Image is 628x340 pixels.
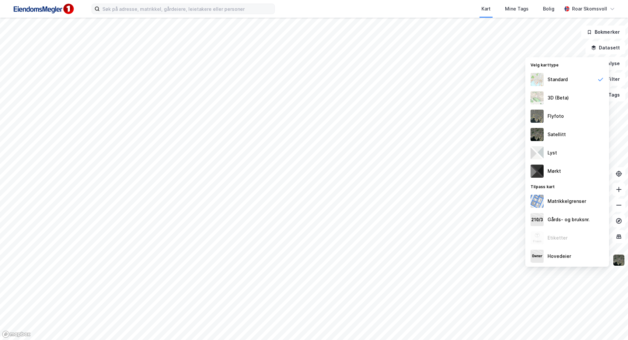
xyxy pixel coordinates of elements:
div: Mine Tags [505,5,529,13]
img: 9k= [531,128,544,141]
input: Søk på adresse, matrikkel, gårdeiere, leietakere eller personer [100,4,274,14]
img: F4PB6Px+NJ5v8B7XTbfpPpyloAAAAASUVORK5CYII= [10,2,76,16]
img: Z [531,73,544,86]
button: Tags [595,88,625,101]
img: Z [531,91,544,104]
div: Etiketter [548,234,567,242]
button: Filter [594,73,625,86]
iframe: Chat Widget [595,309,628,340]
div: Flyfoto [548,112,564,120]
div: Mørkt [548,167,561,175]
img: Z [531,231,544,244]
div: Velg karttype [525,59,609,70]
div: Satellitt [548,131,566,138]
img: luj3wr1y2y3+OchiMxRmMxRlscgabnMEmZ7DJGWxyBpucwSZnsMkZbHIGm5zBJmewyRlscgabnMEmZ7DJGWxyBpucwSZnsMkZ... [531,146,544,159]
div: Kart [481,5,491,13]
img: cadastreBorders.cfe08de4b5ddd52a10de.jpeg [531,195,544,208]
img: cadastreKeys.547ab17ec502f5a4ef2b.jpeg [531,213,544,226]
img: Z [531,110,544,123]
div: Roar Skomsvoll [572,5,607,13]
div: Tilpass kart [525,180,609,192]
div: 3D (Beta) [548,94,569,102]
div: Hovedeier [548,252,571,260]
div: Standard [548,76,568,83]
img: 9k= [613,254,625,266]
img: majorOwner.b5e170eddb5c04bfeeff.jpeg [531,250,544,263]
img: nCdM7BzjoCAAAAAElFTkSuQmCC [531,165,544,178]
div: Gårds- og bruksnr. [548,216,590,224]
div: Lyst [548,149,557,157]
button: Bokmerker [581,26,625,39]
div: Matrikkelgrenser [548,197,586,205]
button: Datasett [585,41,625,54]
div: Bolig [543,5,554,13]
a: Mapbox homepage [2,331,31,338]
